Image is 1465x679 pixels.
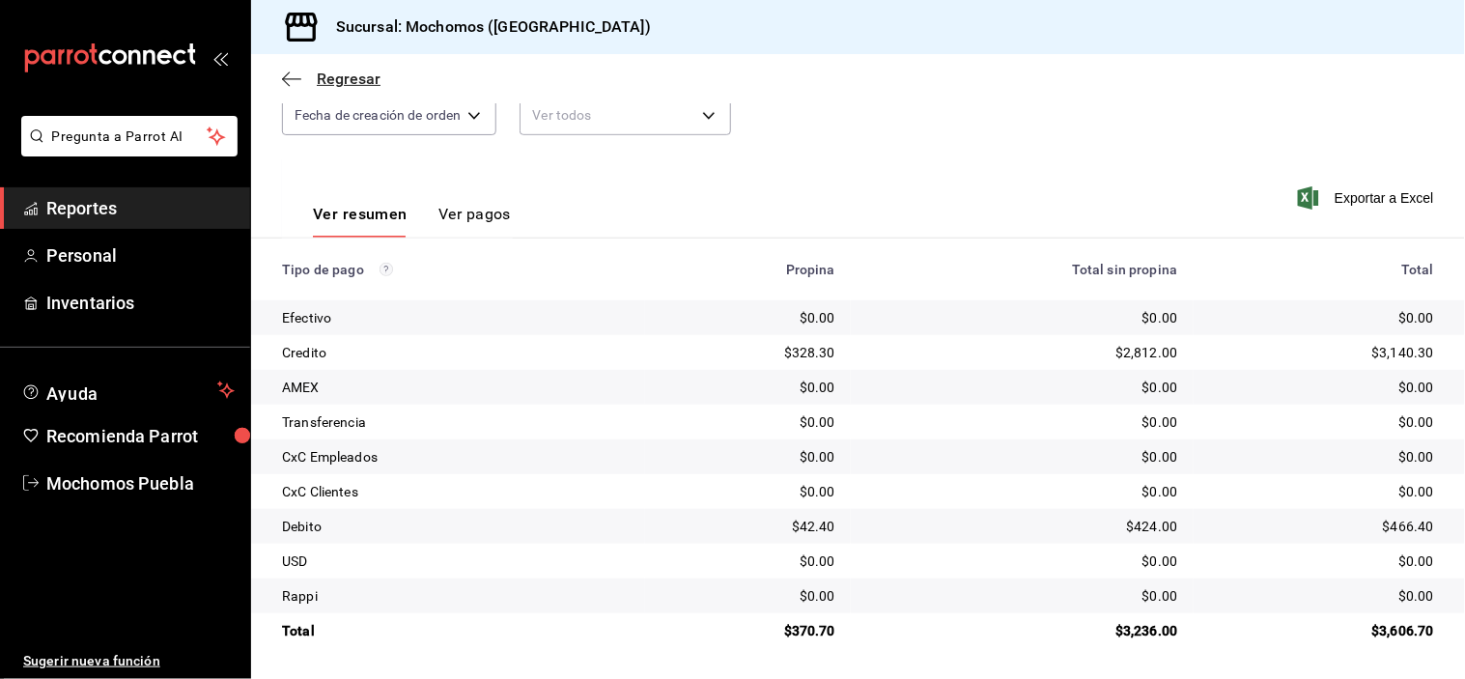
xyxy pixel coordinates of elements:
[520,95,731,135] div: Ver todos
[866,482,1178,501] div: $0.00
[1209,447,1434,467] div: $0.00
[661,262,835,277] div: Propina
[321,15,651,39] h3: Sucursal: Mochomos ([GEOGRAPHIC_DATA])
[661,517,835,536] div: $42.40
[282,621,630,640] div: Total
[46,423,235,449] span: Recomienda Parrot
[661,552,835,571] div: $0.00
[46,242,235,269] span: Personal
[52,127,208,147] span: Pregunta a Parrot AI
[661,378,835,397] div: $0.00
[295,105,461,125] span: Fecha de creación de orden
[866,378,1178,397] div: $0.00
[438,205,511,238] button: Ver pagos
[1209,517,1434,536] div: $466.40
[282,482,630,501] div: CxC Clientes
[380,263,393,276] svg: Los pagos realizados con Pay y otras terminales son montos brutos.
[866,262,1178,277] div: Total sin propina
[21,116,238,156] button: Pregunta a Parrot AI
[282,343,630,362] div: Credito
[1209,621,1434,640] div: $3,606.70
[23,651,235,671] span: Sugerir nueva función
[313,205,511,238] div: navigation tabs
[282,552,630,571] div: USD
[1209,586,1434,606] div: $0.00
[1209,412,1434,432] div: $0.00
[1302,186,1434,210] button: Exportar a Excel
[866,621,1178,640] div: $3,236.00
[282,308,630,327] div: Efectivo
[866,586,1178,606] div: $0.00
[661,343,835,362] div: $328.30
[46,379,210,402] span: Ayuda
[661,308,835,327] div: $0.00
[1209,262,1434,277] div: Total
[866,308,1178,327] div: $0.00
[212,50,228,66] button: open_drawer_menu
[866,517,1178,536] div: $424.00
[1209,378,1434,397] div: $0.00
[661,412,835,432] div: $0.00
[46,290,235,316] span: Inventarios
[1209,482,1434,501] div: $0.00
[282,378,630,397] div: AMEX
[282,262,630,277] div: Tipo de pago
[866,343,1178,362] div: $2,812.00
[661,482,835,501] div: $0.00
[317,70,380,88] span: Regresar
[866,447,1178,467] div: $0.00
[866,412,1178,432] div: $0.00
[46,470,235,496] span: Mochomos Puebla
[661,586,835,606] div: $0.00
[282,412,630,432] div: Transferencia
[866,552,1178,571] div: $0.00
[1209,343,1434,362] div: $3,140.30
[14,140,238,160] a: Pregunta a Parrot AI
[1209,308,1434,327] div: $0.00
[282,517,630,536] div: Debito
[661,447,835,467] div: $0.00
[46,195,235,221] span: Reportes
[282,586,630,606] div: Rappi
[661,621,835,640] div: $370.70
[282,70,380,88] button: Regresar
[313,205,408,238] button: Ver resumen
[282,447,630,467] div: CxC Empleados
[1209,552,1434,571] div: $0.00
